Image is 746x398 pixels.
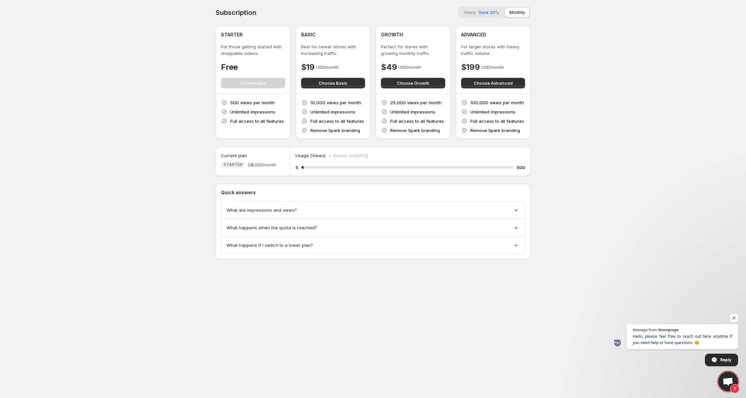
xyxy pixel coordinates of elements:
span: What are impressions and views? [227,207,297,213]
span: Message from [633,328,657,332]
span: 0$ USD/month [248,161,276,168]
p: Full access to all features [470,118,524,124]
span: 1 [730,384,739,393]
button: Choose Growth [381,78,445,88]
h4: STARTER [221,31,243,38]
button: Monthly [506,8,529,17]
span: Choose Advanced [474,80,512,86]
p: Full access to all features [230,118,284,124]
p: Remove Spark branding [310,127,360,134]
span: Reply [720,354,731,366]
h4: ADVANCED [461,31,486,38]
p: Full access to all features [310,118,364,124]
span: STARTER [224,162,242,167]
span: Choose Growth [397,80,429,86]
p: USD/month [398,64,421,70]
span: Save 20% [479,10,499,15]
h5: Current plan [221,152,247,159]
h4: Subscription [216,9,256,17]
h5: 5 [295,164,298,171]
p: USD/month [316,64,339,70]
h4: $19 [301,62,315,72]
p: USD/month [481,64,504,70]
span: Choose Basic [319,80,347,86]
h4: $199 [461,62,480,72]
span: What happens if I switch to a lower plan? [227,242,313,248]
button: Choose Advanced [461,78,525,88]
p: Unlimited impressions [230,109,275,115]
p: Quick answers [221,189,525,196]
p: Perfect for stores with growing monthly traffic. [381,43,445,57]
p: For those getting started with shoppable videos. [221,43,285,57]
p: • [328,152,331,159]
h4: $49 [381,62,397,72]
p: 25,000 views per month [390,99,442,106]
h4: BASIC [301,31,316,38]
p: Resets on [DATE] [334,152,368,159]
span: Hello, please feel free to reach out here anytime if you need help or have questions. 😊 [633,333,732,346]
p: Unlimited impressions [390,109,435,115]
button: YearlySave 20% [459,8,503,17]
span: What happens when the quota is reached? [227,224,317,231]
h4: GROWTH [381,31,403,38]
p: 100,000 views per month [470,99,524,106]
button: Choose Basic [301,78,365,88]
p: Remove Spark branding [470,127,520,134]
a: Open chat [718,372,738,391]
p: Full access to all features [390,118,444,124]
p: Best for newer stores with increasing traffic. [301,43,365,57]
p: Unlimited impressions [310,109,355,115]
span: Yearly [463,10,476,15]
span: Storeprops [658,328,678,332]
h4: Free [221,62,238,72]
p: For larger stores with heavy traffic volume. [461,43,525,57]
p: Remove Spark branding [390,127,440,134]
p: 10,000 views per month [310,99,361,106]
p: 500 views per month [230,99,275,106]
p: Usage (Views) [295,152,326,159]
p: Unlimited impressions [470,109,515,115]
h5: 500 [516,164,525,171]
